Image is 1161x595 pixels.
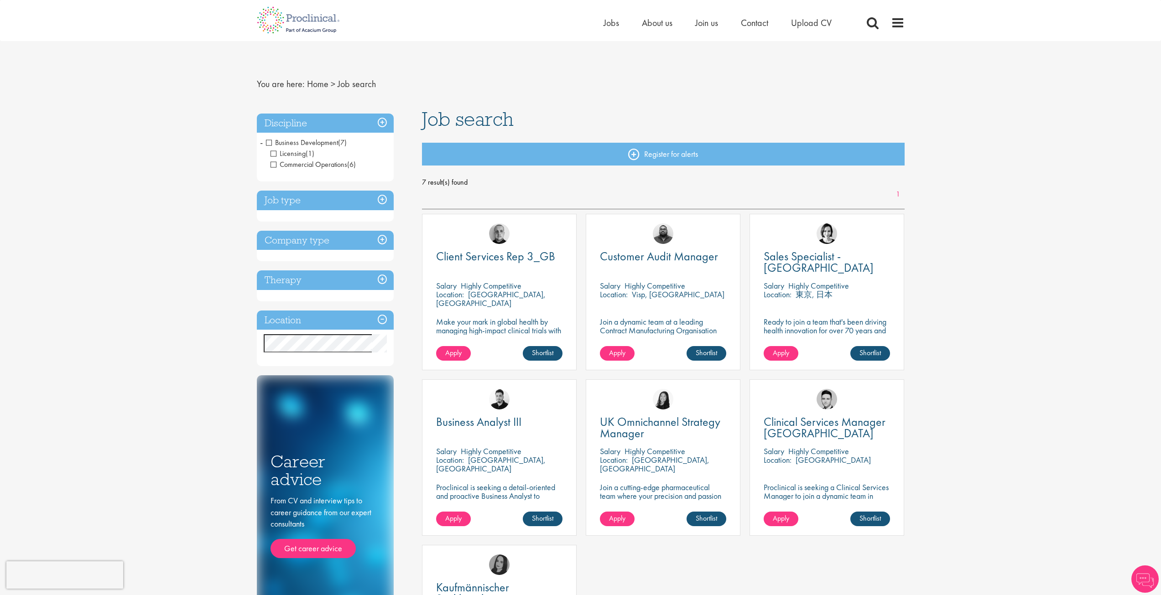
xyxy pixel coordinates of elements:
[764,317,890,352] p: Ready to join a team that's been driving health innovation for over 70 years and build a career y...
[600,346,635,361] a: Apply
[796,289,833,300] p: 東京, 日本
[306,149,314,158] span: (1)
[625,280,685,291] p: Highly Competitive
[260,135,263,149] span: -
[764,414,885,441] span: Clinical Services Manager [GEOGRAPHIC_DATA]
[266,138,338,147] span: Business Development
[307,78,328,90] a: breadcrumb link
[436,280,457,291] span: Salary
[271,149,306,158] span: Licensing
[436,251,562,262] a: Client Services Rep 3_GB
[609,348,625,357] span: Apply
[422,107,514,131] span: Job search
[600,251,726,262] a: Customer Audit Manager
[523,512,562,526] a: Shortlist
[764,416,890,439] a: Clinical Services Manager [GEOGRAPHIC_DATA]
[271,160,356,169] span: Commercial Operations
[600,512,635,526] a: Apply
[271,539,356,558] a: Get career advice
[788,280,849,291] p: Highly Competitive
[489,389,510,409] img: Anderson Maldonado
[695,17,718,29] a: Join us
[6,561,123,589] iframe: reCAPTCHA
[764,483,890,509] p: Proclinical is seeking a Clinical Services Manager to join a dynamic team in [GEOGRAPHIC_DATA].
[489,554,510,575] img: Anna Klemencic
[436,455,464,465] span: Location:
[817,389,837,409] img: Connor Lynes
[791,17,832,29] a: Upload CV
[625,446,685,456] p: Highly Competitive
[422,176,905,189] span: 7 result(s) found
[257,310,394,330] h3: Location
[266,138,347,147] span: Business Development
[600,483,726,517] p: Join a cutting-edge pharmaceutical team where your precision and passion for strategy will help s...
[436,346,471,361] a: Apply
[445,348,462,357] span: Apply
[773,513,789,523] span: Apply
[604,17,619,29] a: Jobs
[600,289,628,300] span: Location:
[271,453,380,488] h3: Career advice
[436,483,562,526] p: Proclinical is seeking a detail-oriented and proactive Business Analyst to support pharmaceutical...
[338,78,376,90] span: Job search
[891,189,905,200] a: 1
[436,446,457,456] span: Salary
[817,223,837,244] img: Nic Choa
[436,414,521,429] span: Business Analyst III
[338,138,347,147] span: (7)
[271,160,347,169] span: Commercial Operations
[461,446,521,456] p: Highly Competitive
[600,455,709,474] p: [GEOGRAPHIC_DATA], [GEOGRAPHIC_DATA]
[436,317,562,343] p: Make your mark in global health by managing high-impact clinical trials with a leading CRO.
[764,512,798,526] a: Apply
[600,280,620,291] span: Salary
[331,78,335,90] span: >
[764,248,874,275] span: Sales Specialist - [GEOGRAPHIC_DATA]
[687,512,726,526] a: Shortlist
[436,416,562,428] a: Business Analyst III
[257,231,394,250] h3: Company type
[773,348,789,357] span: Apply
[422,143,905,166] a: Register for alerts
[653,223,673,244] img: Ashley Bennett
[642,17,672,29] a: About us
[436,289,546,308] p: [GEOGRAPHIC_DATA], [GEOGRAPHIC_DATA]
[257,191,394,210] h3: Job type
[347,160,356,169] span: (6)
[764,289,791,300] span: Location:
[600,414,720,441] span: UK Omnichannel Strategy Manager
[445,513,462,523] span: Apply
[489,223,510,244] img: Harry Budge
[600,446,620,456] span: Salary
[257,114,394,133] div: Discipline
[600,248,718,264] span: Customer Audit Manager
[764,251,890,274] a: Sales Specialist - [GEOGRAPHIC_DATA]
[257,270,394,290] h3: Therapy
[600,416,726,439] a: UK Omnichannel Strategy Manager
[741,17,768,29] a: Contact
[764,280,784,291] span: Salary
[764,446,784,456] span: Salary
[1131,565,1159,593] img: Chatbot
[609,513,625,523] span: Apply
[271,149,314,158] span: Licensing
[653,389,673,409] img: Numhom Sudsok
[788,446,849,456] p: Highly Competitive
[436,289,464,300] span: Location:
[796,455,871,465] p: [GEOGRAPHIC_DATA]
[436,248,555,264] span: Client Services Rep 3_GB
[632,289,724,300] p: Visp, [GEOGRAPHIC_DATA]
[257,78,305,90] span: You are here:
[436,455,546,474] p: [GEOGRAPHIC_DATA], [GEOGRAPHIC_DATA]
[850,346,890,361] a: Shortlist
